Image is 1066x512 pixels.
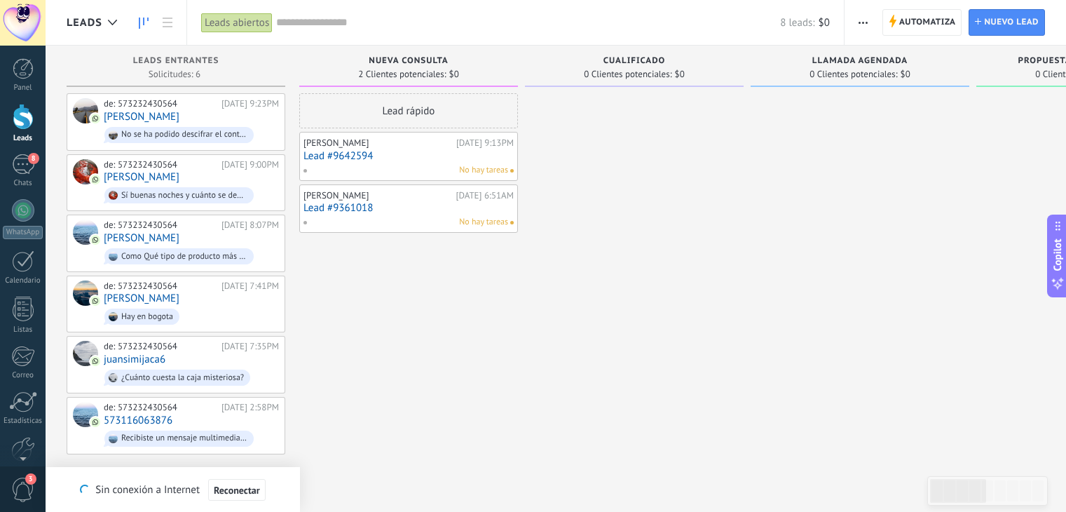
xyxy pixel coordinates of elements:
[3,134,43,143] div: Leads
[121,252,247,262] div: Como Qué tipo de producto más o menos vienen en la caja
[221,281,279,292] div: [DATE] 7:41PM
[3,276,43,285] div: Calendario
[510,169,514,173] span: No hay nada asignado
[132,9,156,36] a: Leads
[221,402,279,413] div: [DATE] 2:58PM
[901,70,910,79] span: $0
[303,190,453,201] div: [PERSON_NAME]
[90,114,100,123] img: com.amocrm.amocrmwa.svg
[584,70,671,79] span: 0 Clientes potenciales:
[90,175,100,184] img: com.amocrm.amocrmwa.svg
[221,341,279,352] div: [DATE] 7:35PM
[214,485,260,495] span: Reconectar
[3,417,43,426] div: Estadísticas
[104,98,217,109] div: de: 573232430564
[201,13,273,33] div: Leads abiertos
[532,56,737,68] div: Cualificado
[73,402,98,427] div: 573116063876
[90,235,100,245] img: com.amocrm.amocrmwa.svg
[67,16,102,29] span: Leads
[459,164,508,177] span: No hay tareas
[73,98,98,123] div: Marcela Cruz
[121,191,247,201] div: Sí buenas noches y cuánto se debería cancelar
[104,171,179,183] a: [PERSON_NAME]
[675,70,685,79] span: $0
[3,226,43,239] div: WhatsApp
[90,356,100,366] img: com.amocrm.amocrmwa.svg
[73,281,98,306] div: Harrison Hernandez
[306,56,511,68] div: Nueva consulta
[121,130,247,140] div: No se ha podido descifrar el contenido del mensaje. El mensaje no puede leerse aquí. Por favor, v...
[969,9,1045,36] a: Nuevo lead
[74,56,278,68] div: Leads Entrantes
[819,16,830,29] span: $0
[853,9,873,36] button: Más
[25,473,36,485] span: 3
[449,70,459,79] span: $0
[456,190,514,201] div: [DATE] 6:51AM
[3,371,43,380] div: Correo
[3,325,43,335] div: Listas
[221,220,279,231] div: [DATE] 8:07PM
[456,137,514,149] div: [DATE] 9:13PM
[104,232,179,244] a: [PERSON_NAME]
[758,56,962,68] div: Llamada agendada
[104,402,217,413] div: de: 573232430564
[208,479,266,501] button: Reconectar
[358,70,446,79] span: 2 Clientes potenciales:
[812,56,908,66] span: Llamada agendada
[104,159,217,170] div: de: 573232430564
[104,281,217,292] div: de: 573232430564
[90,417,100,427] img: com.amocrm.amocrmwa.svg
[882,9,962,36] a: Automatiza
[303,202,514,214] a: Lead #9361018
[73,220,98,245] div: yoser lefebre
[1051,239,1065,271] span: Copilot
[221,159,279,170] div: [DATE] 9:00PM
[104,292,179,304] a: [PERSON_NAME]
[780,16,814,29] span: 8 leads:
[303,150,514,162] a: Lead #9642594
[104,220,217,231] div: de: 573232430564
[104,341,217,352] div: de: 573232430564
[369,56,448,66] span: Nueva consulta
[299,93,518,128] div: Lead rápido
[603,56,666,66] span: Cualificado
[156,9,179,36] a: Lista
[28,153,39,164] span: 8
[73,341,98,366] div: juansimijaca6
[809,70,897,79] span: 0 Clientes potenciales:
[303,137,453,149] div: [PERSON_NAME]
[73,159,98,184] div: José Velázquez
[121,433,247,443] div: Recibiste un mensaje multimedia (id del mensaje: 3AFAE847FC009B67D17A). Espera a que se cargue o ...
[90,296,100,306] img: com.amocrm.amocrmwa.svg
[984,10,1039,35] span: Nuevo lead
[3,83,43,93] div: Panel
[121,373,244,383] div: ¿Cuánto cuesta la caja misteriosa?
[899,10,956,35] span: Automatiza
[104,353,165,365] a: juansimijaca6
[149,70,200,79] span: Solicitudes: 6
[80,478,265,501] div: Sin conexión a Internet
[221,98,279,109] div: [DATE] 9:23PM
[510,221,514,224] span: No hay nada asignado
[3,179,43,188] div: Chats
[121,312,173,322] div: Hay en bogota
[133,56,219,66] span: Leads Entrantes
[104,415,172,426] a: 573116063876
[459,216,508,229] span: No hay tareas
[104,111,179,123] a: [PERSON_NAME]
